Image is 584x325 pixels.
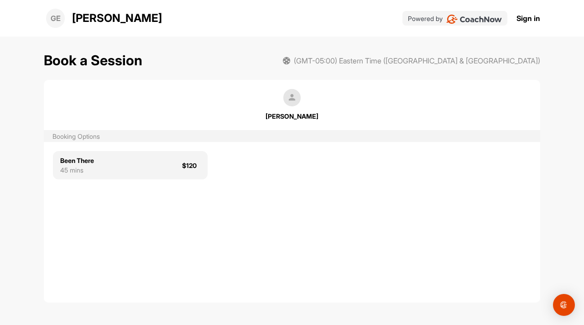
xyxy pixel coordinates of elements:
div: Booking Options [52,131,100,141]
div: Been There [60,156,94,165]
div: [PERSON_NAME] [81,111,503,121]
img: square_default-ef6cabf814de5a2bf16c804365e32c732080f9872bdf737d349900a9daf73cf9.png [283,89,301,106]
img: CoachNow [446,15,502,24]
a: Sign in [516,13,540,24]
p: [PERSON_NAME] [72,10,162,26]
p: Powered by [408,14,443,23]
div: GE [46,9,65,27]
div: $120 [182,161,200,170]
div: 45 mins [60,165,94,175]
span: (GMT-05:00) Eastern Time ([GEOGRAPHIC_DATA] & [GEOGRAPHIC_DATA]) [294,55,540,66]
div: Open Intercom Messenger [553,294,575,316]
h1: Book a Session [44,50,142,71]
